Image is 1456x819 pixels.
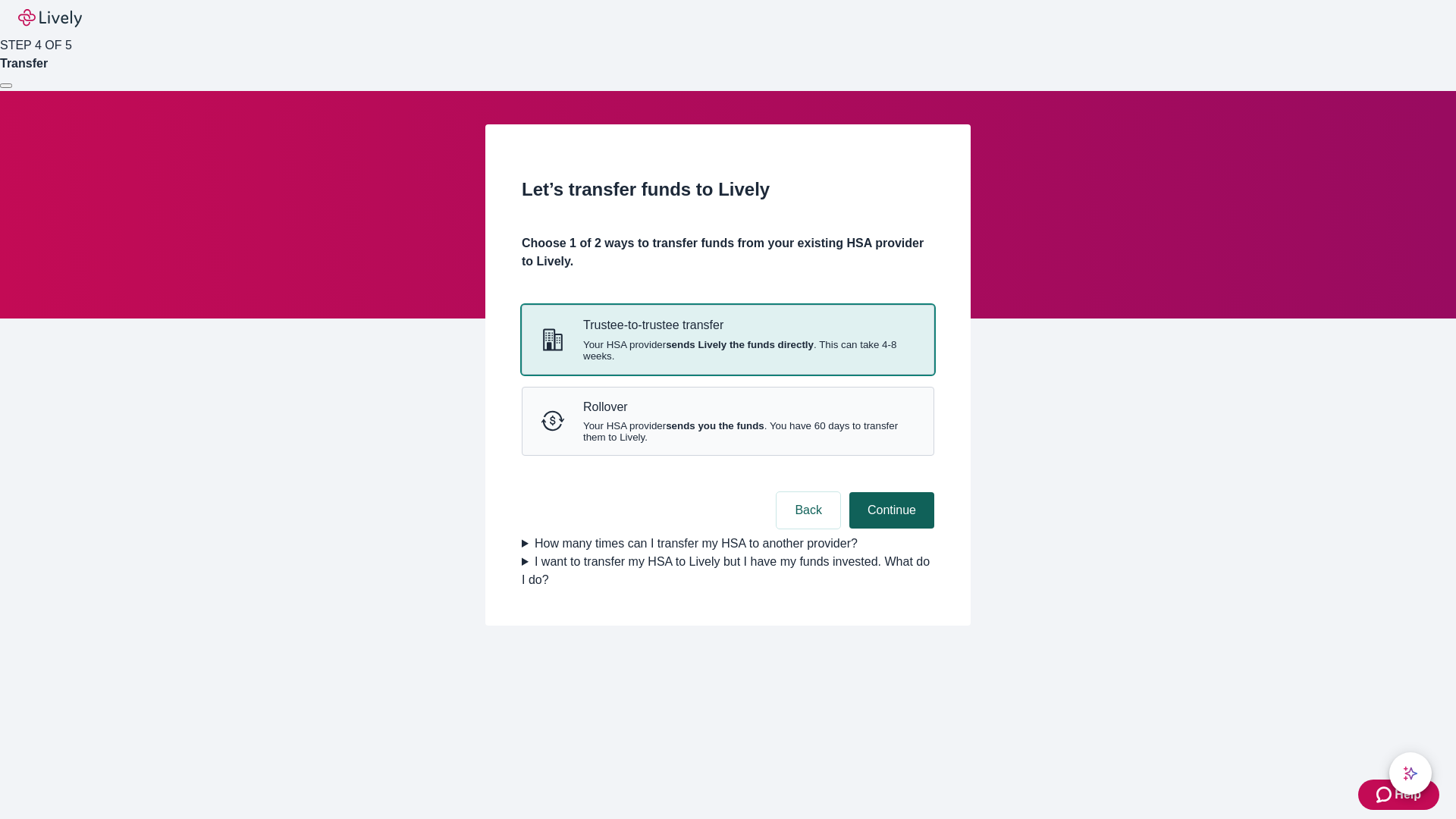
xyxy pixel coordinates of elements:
[666,420,764,431] strong: sends you the funds
[849,492,934,529] button: Continue
[522,388,934,455] button: RolloverRolloverYour HSA providersends you the funds. You have 60 days to transfer them to Lively.
[522,306,934,373] button: Trustee-to-trusteeTrustee-to-trustee transferYour HSA providersends Lively the funds directly. Th...
[583,420,915,443] span: Your HSA provider . You have 60 days to transfer them to Lively.
[777,492,840,529] button: Back
[522,234,934,271] h4: Choose 1 of 2 ways to transfer funds from your existing HSA provider to Lively.
[1358,780,1439,810] button: Zendesk support iconHelp
[666,339,814,350] strong: sends Lively the funds directly
[583,400,915,414] p: Rollover
[522,176,934,203] h2: Let’s transfer funds to Lively
[583,339,915,362] span: Your HSA provider . This can take 4-8 weeks.
[522,553,934,589] summary: I want to transfer my HSA to Lively but I have my funds invested. What do I do?
[541,409,565,433] svg: Rollover
[1376,786,1395,804] svg: Zendesk support icon
[1403,766,1418,781] svg: Lively AI Assistant
[583,318,915,332] p: Trustee-to-trustee transfer
[1395,786,1421,804] span: Help
[522,535,934,553] summary: How many times can I transfer my HSA to another provider?
[541,328,565,352] svg: Trustee-to-trustee
[18,9,82,27] img: Lively
[1389,752,1432,795] button: chat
